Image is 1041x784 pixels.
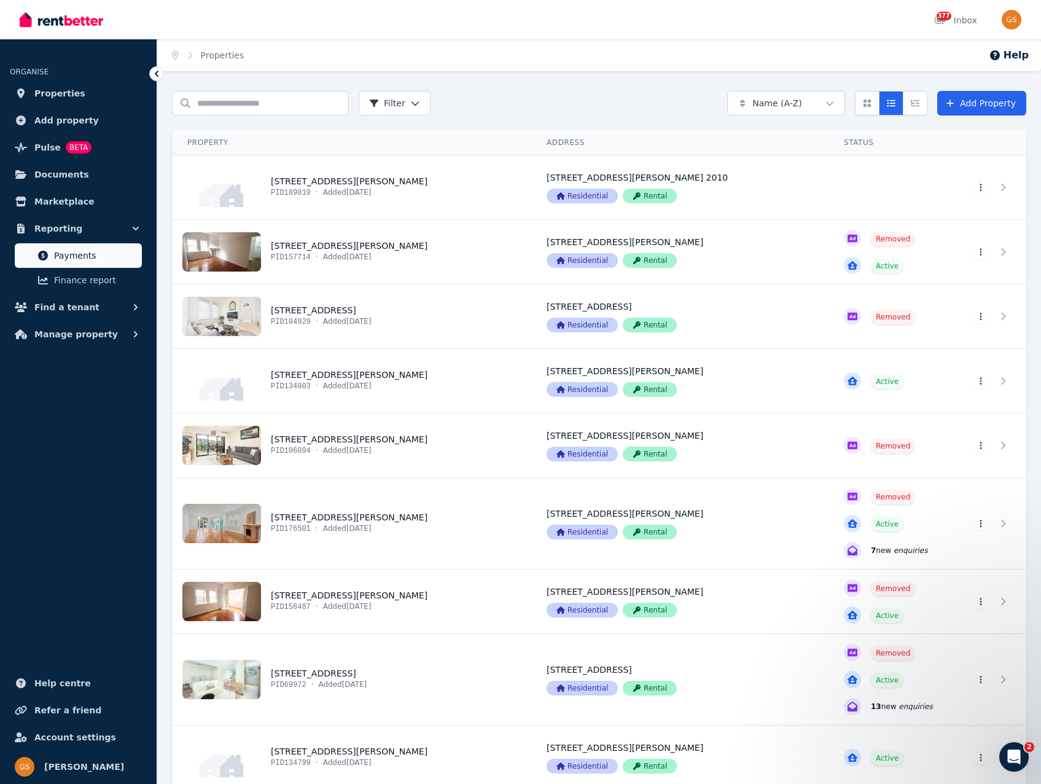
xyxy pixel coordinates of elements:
[173,349,532,413] a: View details for 1/125 O'Donnell St, North Bondi
[954,634,1026,725] a: View details for 2/64 Brown St, Bronte
[829,130,954,155] th: Status
[10,162,147,187] a: Documents
[10,698,147,723] a: Refer a friend
[954,220,1026,284] a: View details for 1/54 Mitchell St, North Bondi
[829,634,954,725] a: View details for 2/64 Brown St, Bronte
[532,634,829,725] a: View details for 2/64 Brown St, Bronte
[879,91,903,116] button: Compact list view
[10,108,147,133] a: Add property
[20,10,103,29] img: RentBetter
[34,221,82,236] span: Reporting
[66,141,92,154] span: BETA
[201,50,244,60] a: Properties
[972,438,989,453] button: More options
[10,216,147,241] button: Reporting
[727,91,845,116] button: Name (A-Z)
[532,220,829,284] a: View details for 1/54 Mitchell St, North Bondi
[829,349,954,413] a: View details for 1/125 O'Donnell St, North Bondi
[34,676,91,691] span: Help centre
[10,135,147,160] a: PulseBETA
[829,220,954,284] a: View details for 1/54 Mitchell St, North Bondi
[173,414,532,477] a: View details for 1/259-261 Carrington Rd, Coogee
[34,194,94,209] span: Marketplace
[54,273,137,288] span: Finance report
[829,414,954,477] a: View details for 1/259-261 Carrington Rd, Coogee
[934,14,977,26] div: Inbox
[954,284,1026,348] a: View details for 1/73 Windmill St, Millers Point
[532,478,829,569] a: View details for 2/15 Francis St, Bondi Beach
[972,672,989,687] button: More options
[954,570,1026,633] a: View details for 2/54 Mitchell St, North Bondi
[532,349,829,413] a: View details for 1/125 O'Donnell St, North Bondi
[972,245,989,259] button: More options
[829,570,954,633] a: View details for 2/54 Mitchell St, North Bondi
[173,570,532,633] a: View details for 2/54 Mitchell St, North Bondi
[972,594,989,609] button: More options
[532,414,829,477] a: View details for 1/259-261 Carrington Rd, Coogee
[829,155,954,219] a: View details for 1/38 Hardie St, Darlinghurst
[34,327,118,342] span: Manage property
[173,155,532,219] a: View details for 1/38 Hardie St, Darlinghurst
[954,478,1026,569] a: View details for 2/15 Francis St, Bondi Beach
[44,759,124,774] span: [PERSON_NAME]
[34,730,116,745] span: Account settings
[903,91,927,116] button: Expanded list view
[972,516,989,531] button: More options
[752,97,802,109] span: Name (A-Z)
[972,180,989,195] button: More options
[972,750,989,765] button: More options
[34,86,85,101] span: Properties
[989,48,1029,63] button: Help
[15,268,142,292] a: Finance report
[10,189,147,214] a: Marketplace
[34,167,89,182] span: Documents
[10,322,147,347] button: Manage property
[173,634,532,725] a: View details for 2/64 Brown St, Bronte
[157,39,259,71] nav: Breadcrumb
[855,91,879,116] button: Card view
[15,243,142,268] a: Payments
[829,284,954,348] a: View details for 1/73 Windmill St, Millers Point
[34,703,101,718] span: Refer a friend
[1024,742,1034,752] span: 2
[173,478,532,569] a: View details for 2/15 Francis St, Bondi Beach
[855,91,927,116] div: View options
[10,68,49,76] span: ORGANISE
[34,140,61,155] span: Pulse
[972,309,989,324] button: More options
[369,97,405,109] span: Filter
[54,248,137,263] span: Payments
[972,374,989,388] button: More options
[954,155,1026,219] a: View details for 1/38 Hardie St, Darlinghurst
[937,91,1026,116] a: Add Property
[10,671,147,696] a: Help centre
[10,295,147,319] button: Find a tenant
[34,300,99,315] span: Find a tenant
[954,349,1026,413] a: View details for 1/125 O'Donnell St, North Bondi
[532,284,829,348] a: View details for 1/73 Windmill St, Millers Point
[532,130,829,155] th: Address
[173,130,532,155] th: Property
[34,113,99,128] span: Add property
[1002,10,1021,29] img: Gabriel Sarajinsky
[937,12,951,20] span: 377
[173,220,532,284] a: View details for 1/54 Mitchell St, North Bondi
[954,414,1026,477] a: View details for 1/259-261 Carrington Rd, Coogee
[532,570,829,633] a: View details for 2/54 Mitchell St, North Bondi
[173,284,532,348] a: View details for 1/73 Windmill St, Millers Point
[532,155,829,219] a: View details for 1/38 Hardie St, Darlinghurst
[15,757,34,777] img: Gabriel Sarajinsky
[999,742,1029,772] iframe: Intercom live chat
[359,91,431,116] button: Filter
[10,81,147,106] a: Properties
[10,725,147,750] a: Account settings
[829,478,954,569] a: View details for 2/15 Francis St, Bondi Beach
